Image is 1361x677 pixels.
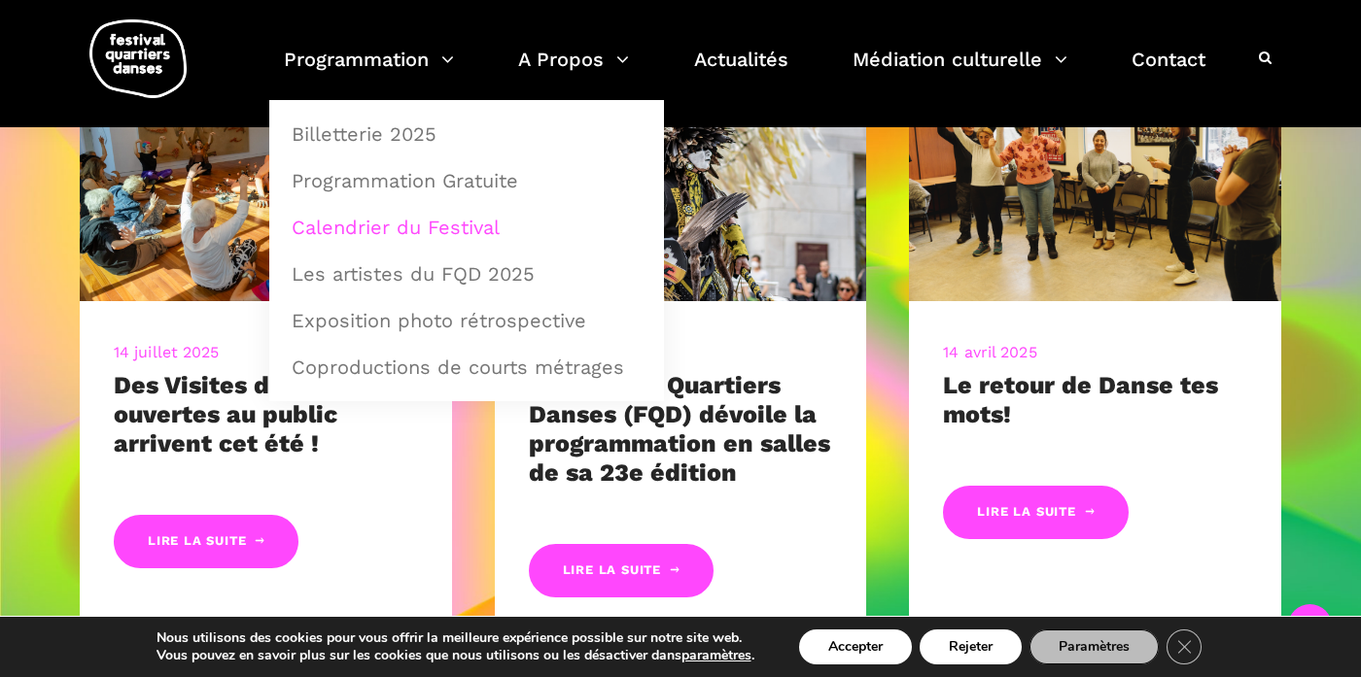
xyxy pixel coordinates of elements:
a: Lire la suite [529,544,714,597]
a: Lire la suite [114,515,298,568]
a: Exposition photo rétrospective [280,298,653,343]
button: Rejeter [920,629,1022,664]
a: Actualités [694,43,788,100]
a: Le retour de Danse tes mots! [943,371,1218,428]
button: Close GDPR Cookie Banner [1167,629,1202,664]
a: Billetterie 2025 [280,112,653,156]
a: Des Visites dansées ouvertes au public arrivent cet été ! [114,371,354,457]
img: CARI, 8 mars 2023-209 [909,53,1281,301]
img: R Barbara Diabo 11 crédit Romain Lorraine (30) [495,53,867,301]
a: Programmation Gratuite [280,158,653,203]
button: Accepter [799,629,912,664]
a: Contact [1132,43,1205,100]
p: Nous utilisons des cookies pour vous offrir la meilleure expérience possible sur notre site web. [157,629,754,647]
img: logo-fqd-med [89,19,187,98]
img: 20240905-9595 [80,53,452,301]
button: Paramètres [1029,629,1159,664]
button: paramètres [681,647,751,664]
a: Les artistes du FQD 2025 [280,252,653,296]
a: A Propos [518,43,629,100]
a: Coproductions de courts métrages [280,345,653,389]
a: Médiation culturelle [853,43,1067,100]
a: Le Festival Quartiers Danses (FQD) dévoile la programmation en salles de sa 23e édition [529,371,830,487]
a: 14 avril 2025 [943,343,1036,361]
a: Calendrier du Festival [280,205,653,250]
a: Lire la suite [943,486,1128,539]
a: 14 juillet 2025 [114,343,220,361]
p: Vous pouvez en savoir plus sur les cookies que nous utilisons ou les désactiver dans . [157,647,754,664]
a: Programmation [284,43,454,100]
